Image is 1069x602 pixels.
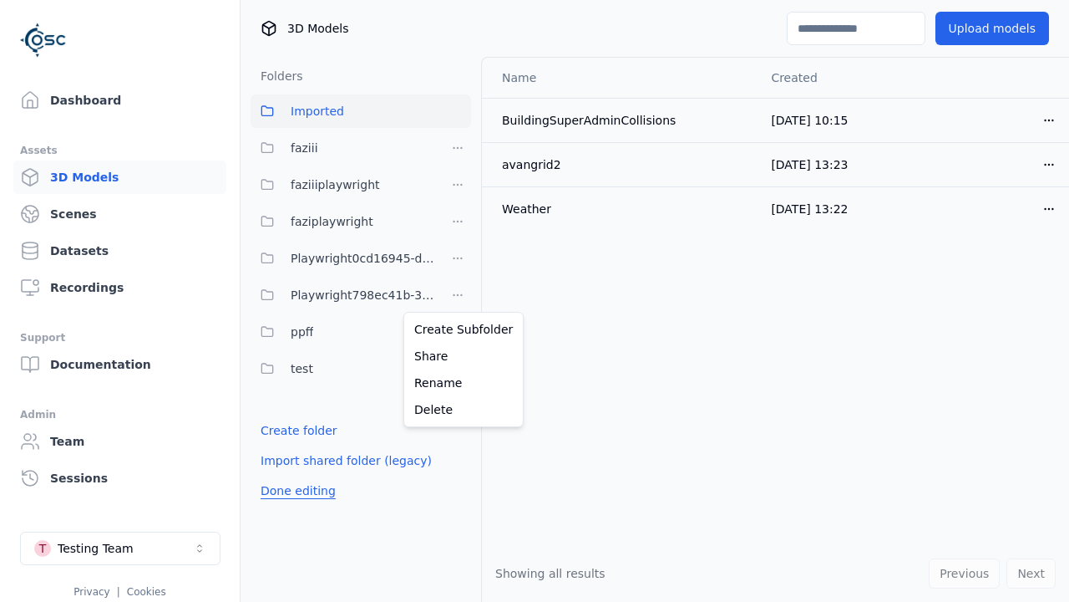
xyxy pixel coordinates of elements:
a: Rename [408,370,519,396]
a: Create Subfolder [408,316,519,343]
a: Delete [408,396,519,423]
a: Share [408,343,519,370]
